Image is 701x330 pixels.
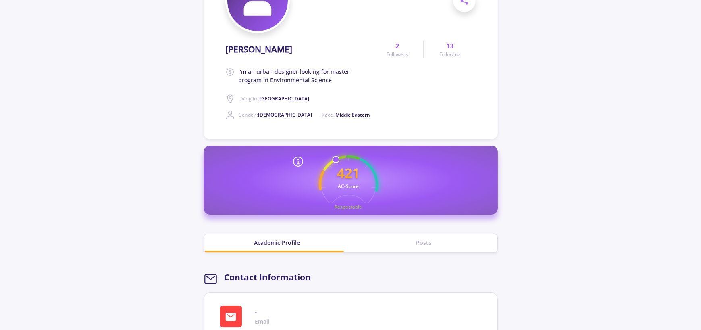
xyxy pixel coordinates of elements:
span: [DEMOGRAPHIC_DATA] [258,111,312,118]
text: Respectable [335,204,362,210]
span: Race : [322,111,370,118]
h2: Contact Information [224,272,311,282]
span: Followers [387,51,408,58]
span: I'm an urban designer looking for master program in Environmental Science [238,67,371,84]
div: Academic Profile [204,238,351,247]
span: [GEOGRAPHIC_DATA] [260,95,309,102]
span: Following [439,51,460,58]
div: Posts [351,238,497,247]
span: Living in : [238,95,309,102]
a: 2Followers [371,41,423,58]
span: - [255,307,270,317]
a: 13Following [423,41,475,58]
text: 421 [337,164,360,182]
span: 2 [395,41,399,51]
span: Gender : [238,111,312,118]
h1: [PERSON_NAME] [225,44,292,54]
span: Email [255,317,270,326]
span: 13 [446,41,453,51]
span: Middle Eastern [335,111,370,118]
text: AC-Score [338,183,359,190]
